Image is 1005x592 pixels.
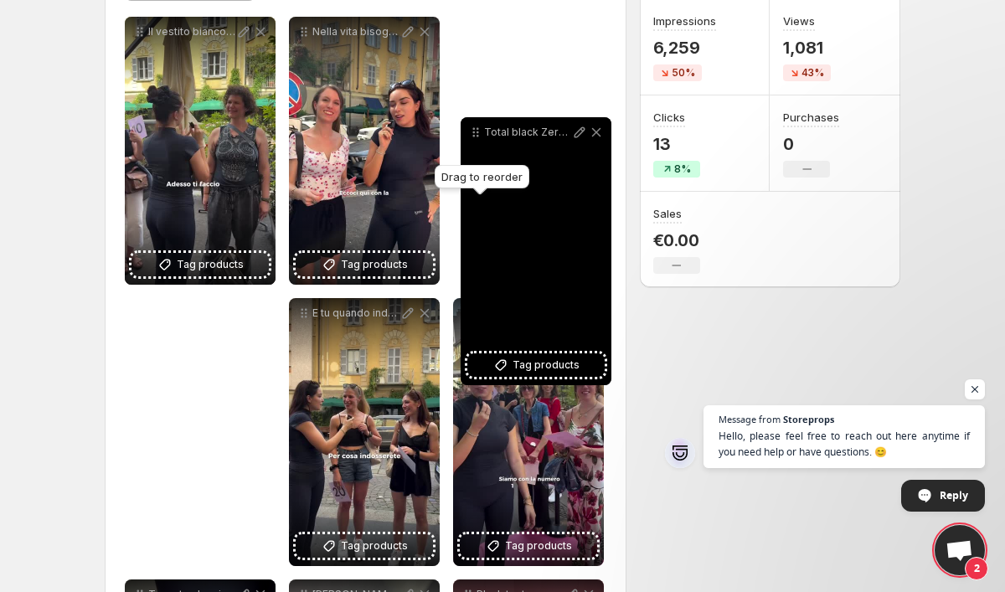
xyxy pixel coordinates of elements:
div: Nella vita bisogna fare delle scelte E tu cosa sceglieresti [PERSON_NAME] Skort o Capri Mini Dres... [289,17,440,285]
span: Tag products [341,538,408,554]
span: Reply [940,481,968,510]
div: Il vestito bianco sopravvalutato Al matrimonio Noi sogniamo un Set Igeia color AcquaTag products [125,17,276,285]
span: 50% [672,66,695,80]
p: €0.00 [653,230,700,250]
p: 0 [783,134,839,154]
span: 8% [674,162,691,176]
h3: Purchases [783,109,839,126]
p: E tu quando indosserai i completini Ununica risposta corretta SEMPRE Disponibile online dal [DATE... [312,306,399,320]
span: Tag products [341,256,408,273]
button: Tag products [467,353,605,377]
span: Tag products [513,357,580,373]
button: Tag products [296,534,433,558]
h3: Sales [653,205,682,222]
p: Total black Zero esitazioni Quando il look parla prima di te [484,126,571,139]
span: Message from [719,414,781,424]
button: Tag products [296,253,433,276]
button: Tag products [131,253,269,276]
div: Total black Zero esitazioni Quando il look parla prima di teTag products [461,117,611,385]
span: 2 [965,557,988,580]
p: 6,259 [653,38,716,58]
div: La nostra prima cliente di [DATE] Alessia super contenta del suo acquisto Hourglass Duo Grazie di... [453,298,604,566]
button: Tag products [460,534,597,558]
p: Il vestito bianco sopravvalutato Al matrimonio Noi sogniamo un Set Igeia color Acqua [148,25,235,39]
span: Tag products [177,256,244,273]
span: Storeprops [783,414,834,424]
div: E tu quando indosserai i completini Ununica risposta corretta SEMPRE Disponibile online dal [DATE... [289,298,440,566]
h3: Views [783,13,815,29]
span: Tag products [505,538,572,554]
p: Nella vita bisogna fare delle scelte E tu cosa sceglieresti [PERSON_NAME] Skort o Capri Mini Dres... [312,25,399,39]
span: Hello, please feel free to reach out here anytime if you need help or have questions. 😊 [719,428,970,460]
h3: Clicks [653,109,685,126]
p: 1,081 [783,38,831,58]
h3: Impressions [653,13,716,29]
span: 43% [801,66,824,80]
p: 13 [653,134,700,154]
a: Open chat [935,525,985,575]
